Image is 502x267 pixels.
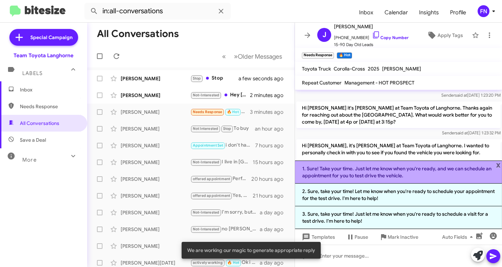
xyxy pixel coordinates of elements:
[255,125,289,132] div: an hour ago
[372,35,409,40] a: Copy Number
[247,75,289,82] div: a few seconds ago
[456,130,468,135] span: said at
[193,227,220,231] span: Not-Interested
[193,193,230,198] span: offered appointment
[190,141,255,149] div: i don't have a specific time as it depends on when i get out of work but i should be there someti...
[250,109,289,116] div: 3 minutes ago
[121,259,190,266] div: [PERSON_NAME][DATE]
[190,108,250,116] div: Let me check
[302,80,342,86] span: Repeat Customer
[121,192,190,199] div: [PERSON_NAME]
[334,41,409,48] span: 15-90 Day Old Leads
[344,80,414,86] span: Management - HOT PROSPECT
[193,177,230,181] span: offered appointment
[334,22,409,31] span: [PERSON_NAME]
[388,231,418,243] span: Mark Inactive
[253,192,289,199] div: 21 hours ago
[250,92,289,99] div: 2 minutes ago
[121,75,190,82] div: [PERSON_NAME]
[334,66,365,72] span: Corolla-Cross
[20,120,59,127] span: All Conversations
[20,86,79,93] span: Inbox
[218,49,230,64] button: Previous
[223,126,231,131] span: Stop
[334,31,409,41] span: [PHONE_NUMBER]
[496,161,501,169] span: x
[190,125,255,133] div: To buy
[190,208,260,216] div: I'm sorry, but I'm gonna have to pass on looking at the Toyota Highlander hybrid, but thank you f...
[355,231,368,243] span: Pause
[121,176,190,183] div: [PERSON_NAME]
[20,136,46,143] span: Save a Deal
[322,29,326,40] span: J
[84,3,231,20] input: Search
[413,2,444,23] a: Insights
[190,192,253,200] div: Yes, we are open on [DATE] from 9am to 3pm! It’s a great time to visit and explore your options. ...
[441,92,501,98] span: Sender [DATE] 1:23:20 PM
[121,142,190,149] div: [PERSON_NAME]
[190,225,260,233] div: no [PERSON_NAME] sold thanks
[14,52,74,59] div: Team Toyota Langhorne
[368,66,379,72] span: 2025
[260,209,289,216] div: a day ago
[442,130,501,135] span: Sender [DATE] 1:23:32 PM
[121,243,190,250] div: [PERSON_NAME]
[121,125,190,132] div: [PERSON_NAME]
[438,29,463,42] span: Apply Tags
[230,49,286,64] button: Next
[190,74,247,82] div: Stop
[30,34,73,41] span: Special Campaign
[238,53,282,60] span: Older Messages
[121,209,190,216] div: [PERSON_NAME]
[22,157,37,163] span: More
[436,231,481,243] button: Auto Fields
[190,158,253,166] div: I live in [GEOGRAPHIC_DATA][US_STATE]
[222,52,226,61] span: «
[97,28,179,39] h1: All Conversations
[295,161,502,184] li: 1. Sure! Take your time. Just let me know when you're ready, and we can schedule an appointment f...
[478,5,489,17] div: FN
[444,2,472,23] a: Profile
[341,231,374,243] button: Pause
[472,5,494,17] button: FN
[187,247,315,254] span: We are working our magic to generate appropriate reply
[296,139,501,173] p: Hi [PERSON_NAME], it's [PERSON_NAME] at Team Toyota of Langhorne. I wanted to personally check in...
[442,231,476,243] span: Auto Fields
[353,2,379,23] a: Inbox
[193,210,220,215] span: Not-Interested
[193,160,220,164] span: Not-Interested
[295,206,502,229] li: 3. Sure, take your time! Just let me know when you're ready to schedule a visit for a test drive....
[455,92,467,98] span: said at
[302,66,331,72] span: Toyota Truck
[193,143,223,148] span: Appointment Set
[253,159,289,166] div: 15 hours ago
[22,70,43,76] span: Labels
[193,76,201,81] span: Stop
[121,92,190,99] div: [PERSON_NAME]
[255,142,289,149] div: 7 hours ago
[190,175,251,183] div: Perfect! I’ll schedule your appointment for [DATE] at 4:30/5PM. Looking forward to seeing you the...
[251,176,289,183] div: 20 hours ago
[121,109,190,116] div: [PERSON_NAME]
[121,159,190,166] div: [PERSON_NAME]
[302,52,334,59] small: Needs Response
[227,110,239,114] span: 🔥 Hot
[295,231,341,243] button: Templates
[260,226,289,233] div: a day ago
[234,52,238,61] span: »
[295,184,502,206] li: 2. Sure, take your time! Let me know when you're ready to schedule your appointment for the test ...
[190,91,250,99] div: Hey [PERSON_NAME], I recently purchased a new vehicle. Thanks!
[374,231,424,243] button: Mark Inactive
[9,29,78,46] a: Special Campaign
[382,66,421,72] span: [PERSON_NAME]
[193,110,222,114] span: Needs Response
[296,102,501,128] p: Hi [PERSON_NAME] it's [PERSON_NAME] at Team Toyota of Langhorne. Thanks again for reaching out ab...
[193,93,220,97] span: Not-Interested
[193,126,219,131] span: Not Interested
[218,49,286,64] nav: Page navigation example
[121,226,190,233] div: [PERSON_NAME]
[379,2,413,23] a: Calendar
